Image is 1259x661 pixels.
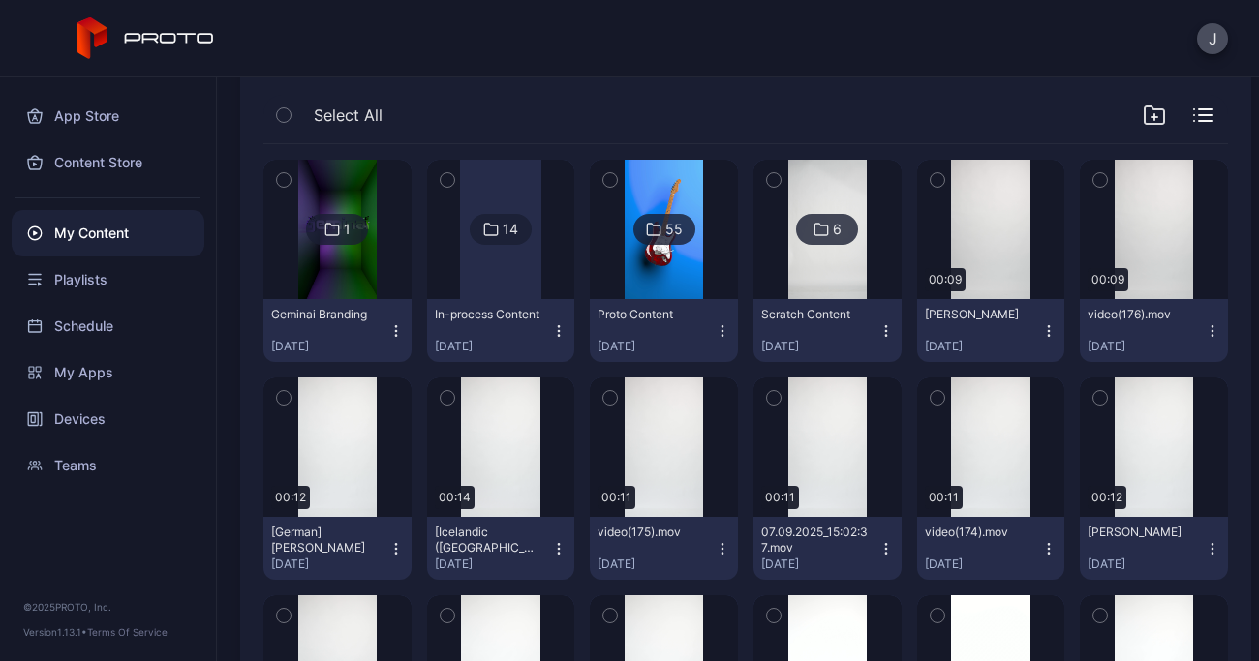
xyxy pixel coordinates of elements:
[925,556,1042,572] div: [DATE]
[917,299,1065,362] button: [PERSON_NAME][DATE]
[761,307,868,322] div: Scratch Content
[12,349,204,396] a: My Apps
[753,299,902,362] button: Scratch Content[DATE]
[435,307,541,322] div: In-process Content
[263,517,412,580] button: [German] [PERSON_NAME][DATE]
[23,599,193,615] div: © 2025 PROTO, Inc.
[427,299,575,362] button: In-process Content[DATE]
[271,525,378,556] div: [German] Jenny Quinn
[12,139,204,186] a: Content Store
[503,221,518,238] div: 14
[344,221,351,238] div: 1
[435,525,541,556] div: [Icelandic (Iceland)] Emma Tallack
[1197,23,1228,54] button: J
[1080,517,1228,580] button: [PERSON_NAME][DATE]
[263,299,412,362] button: Geminai Branding[DATE]
[665,221,683,238] div: 55
[1080,299,1228,362] button: video(176).mov[DATE]
[12,256,204,303] a: Playlists
[761,339,878,354] div: [DATE]
[23,626,87,638] span: Version 1.13.1 •
[1088,307,1194,322] div: video(176).mov
[87,626,168,638] a: Terms Of Service
[271,307,378,322] div: Geminai Branding
[917,517,1065,580] button: video(174).mov[DATE]
[925,339,1042,354] div: [DATE]
[753,517,902,580] button: 07.09.2025_15:02:37.mov[DATE]
[12,210,204,256] a: My Content
[761,525,868,556] div: 07.09.2025_15:02:37.mov
[12,93,204,139] a: App Store
[435,556,552,572] div: [DATE]
[1088,525,1194,540] div: Jenny Quinn
[271,556,388,572] div: [DATE]
[598,525,704,540] div: video(175).mov
[427,517,575,580] button: [Icelandic ([GEOGRAPHIC_DATA])] [PERSON_NAME][DATE]
[435,339,552,354] div: [DATE]
[590,299,738,362] button: Proto Content[DATE]
[925,525,1031,540] div: video(174).mov
[12,396,204,442] a: Devices
[271,339,388,354] div: [DATE]
[761,556,878,572] div: [DATE]
[1088,556,1205,572] div: [DATE]
[1088,339,1205,354] div: [DATE]
[833,221,842,238] div: 6
[598,339,715,354] div: [DATE]
[12,303,204,349] a: Schedule
[598,556,715,572] div: [DATE]
[590,517,738,580] button: video(175).mov[DATE]
[314,104,383,127] span: Select All
[12,442,204,489] a: Teams
[598,307,704,322] div: Proto Content
[925,307,1031,322] div: Ava Almazan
